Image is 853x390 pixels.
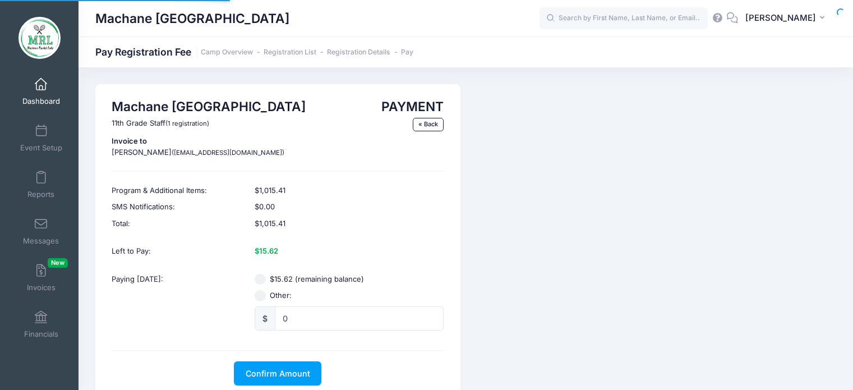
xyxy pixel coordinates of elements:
[112,136,329,158] p: [PERSON_NAME]
[20,143,62,153] span: Event Setup
[112,118,329,129] p: 11th Grade Staff
[107,265,250,339] div: Paying [DATE]:
[24,329,58,339] span: Financials
[340,99,444,114] h1: PAYMENT
[255,306,275,331] div: $
[48,258,68,268] span: New
[246,369,310,378] span: Confirm Amount
[112,99,306,114] b: Machane [GEOGRAPHIC_DATA]
[95,46,413,58] h1: Pay Registration Fee
[15,212,68,251] a: Messages
[23,236,59,246] span: Messages
[165,120,209,127] small: (1 registration)
[112,136,147,145] strong: Invoice to
[107,199,250,215] div: SMS Notifications:
[234,361,321,386] button: Confirm Amount
[107,237,250,265] div: Left to Pay:
[27,190,54,199] span: Reports
[27,283,56,292] span: Invoices
[413,118,444,131] a: « Back
[327,48,390,57] a: Registration Details
[201,48,253,57] a: Camp Overview
[540,7,708,30] input: Search by First Name, Last Name, or Email...
[745,12,816,24] span: [PERSON_NAME]
[270,274,364,285] label: $15.62 (remaining balance)
[249,199,449,215] div: $0.00
[15,72,68,111] a: Dashboard
[22,97,60,106] span: Dashboard
[107,177,250,199] div: Program & Additional Items:
[249,177,449,199] div: $1,015.41
[401,48,413,57] a: Pay
[172,149,284,157] small: ([EMAIL_ADDRESS][DOMAIN_NAME])
[249,215,449,238] div: $1,015.41
[738,6,836,31] button: [PERSON_NAME]
[264,48,316,57] a: Registration List
[15,258,68,297] a: InvoicesNew
[15,305,68,344] a: Financials
[15,165,68,204] a: Reports
[270,290,292,301] label: Other:
[95,6,289,31] h1: Machane [GEOGRAPHIC_DATA]
[19,17,61,59] img: Machane Racket Lake
[15,118,68,158] a: Event Setup
[107,215,250,238] div: Total:
[255,246,278,255] strong: $15.62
